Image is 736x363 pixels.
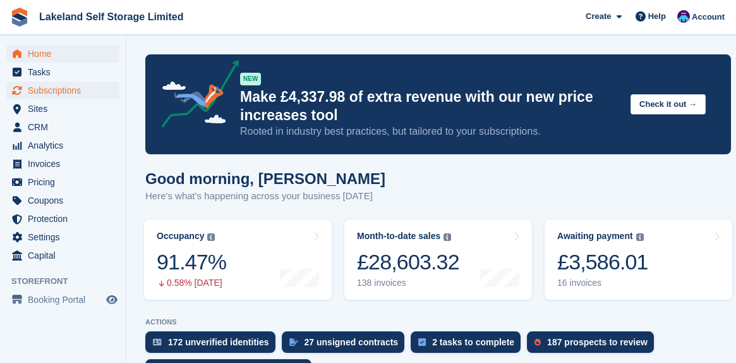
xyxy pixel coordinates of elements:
a: menu [6,100,119,118]
span: Capital [28,247,104,264]
a: menu [6,45,119,63]
span: Create [586,10,611,23]
img: David Dickson [677,10,690,23]
img: price-adjustments-announcement-icon-8257ccfd72463d97f412b2fc003d46551f7dbcb40ab6d574587a9cd5c0d94... [151,60,239,132]
a: menu [6,291,119,309]
a: menu [6,173,119,191]
div: 2 tasks to complete [432,337,514,347]
a: menu [6,63,119,81]
span: Home [28,45,104,63]
div: Occupancy [157,231,204,242]
span: Storefront [11,275,126,288]
span: Sites [28,100,104,118]
a: menu [6,228,119,246]
span: Tasks [28,63,104,81]
div: Month-to-date sales [357,231,440,242]
div: 0.58% [DATE] [157,278,226,288]
span: Booking Portal [28,291,104,309]
div: 91.47% [157,249,226,275]
div: NEW [240,73,261,85]
img: icon-info-grey-7440780725fd019a000dd9b08b2336e03edf1995a4989e88bcd33f0948082b44.svg [636,233,644,241]
div: 138 invoices [357,278,459,288]
p: ACTIONS [145,318,731,326]
span: CRM [28,118,104,136]
a: menu [6,192,119,209]
img: verify_identity-adf6edd0f0f0b5bbfe63781bf79b02c33cf7c696d77639b501bdc392416b5a36.svg [153,338,162,346]
span: Coupons [28,192,104,209]
div: 172 unverified identities [168,337,269,347]
img: icon-info-grey-7440780725fd019a000dd9b08b2336e03edf1995a4989e88bcd33f0948082b44.svg [443,233,451,241]
a: Lakeland Self Storage Limited [34,6,189,27]
span: Help [648,10,666,23]
div: £28,603.32 [357,249,459,275]
img: prospect-51fa495bee0391a8d652442698ab0144808aea92771e9ea1ae160a38d050c398.svg [534,338,541,346]
span: Pricing [28,173,104,191]
img: icon-info-grey-7440780725fd019a000dd9b08b2336e03edf1995a4989e88bcd33f0948082b44.svg [207,233,215,241]
div: Awaiting payment [557,231,633,242]
div: 16 invoices [557,278,648,288]
span: Subscriptions [28,82,104,99]
div: £3,586.01 [557,249,648,275]
span: Invoices [28,155,104,173]
a: menu [6,137,119,154]
a: 172 unverified identities [145,331,282,359]
img: stora-icon-8386f47178a22dfd0bd8f6a31ec36ba5ce8667c1dd55bd0f319d3a0aa187defe.svg [10,8,29,27]
h1: Good morning, [PERSON_NAME] [145,170,385,187]
a: 2 tasks to complete [411,331,527,359]
span: Protection [28,210,104,228]
a: menu [6,210,119,228]
button: Check it out → [630,94,706,115]
p: Make £4,337.98 of extra revenue with our new price increases tool [240,88,620,125]
a: Month-to-date sales £28,603.32 138 invoices [344,219,532,300]
p: Rooted in industry best practices, but tailored to your subscriptions. [240,125,620,138]
a: menu [6,118,119,136]
span: Account [692,11,725,23]
a: Occupancy 91.47% 0.58% [DATE] [144,219,332,300]
p: Here's what's happening across your business [DATE] [145,189,385,204]
img: task-75834270c22a3079a89374b754ae025e5fb1db73e45f91037f5363f120a921f8.svg [418,338,426,346]
a: 27 unsigned contracts [282,331,411,359]
a: Awaiting payment £3,586.01 16 invoices [545,219,732,300]
a: menu [6,247,119,264]
div: 187 prospects to review [547,337,648,347]
div: 27 unsigned contracts [305,337,399,347]
a: menu [6,82,119,99]
a: Preview store [104,292,119,307]
span: Settings [28,228,104,246]
a: menu [6,155,119,173]
span: Analytics [28,137,104,154]
img: contract_signature_icon-13c848040528278c33f63329250d36e43548de30e8caae1d1a13099fd9432cc5.svg [289,338,298,346]
a: 187 prospects to review [527,331,660,359]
